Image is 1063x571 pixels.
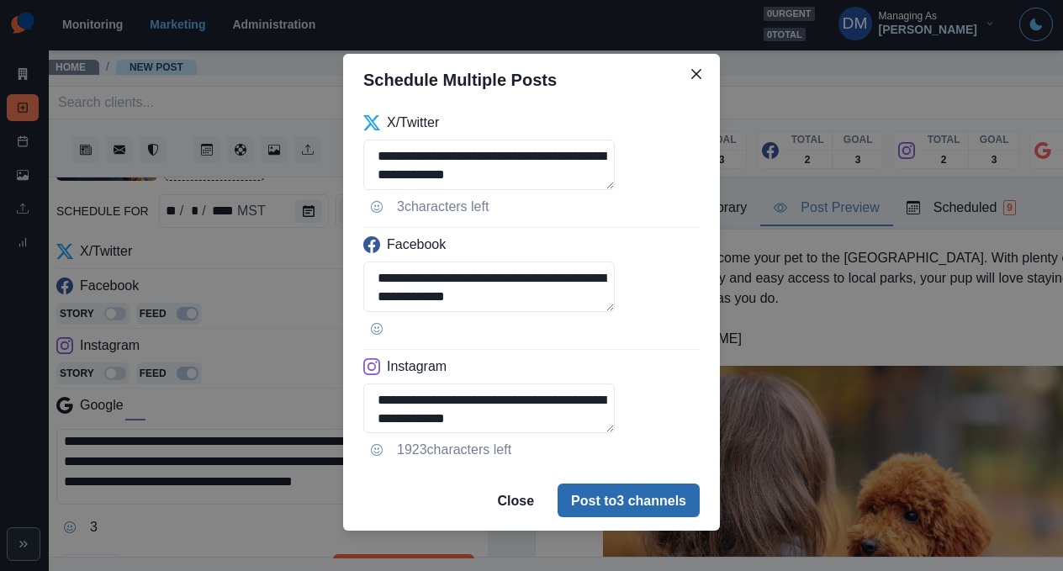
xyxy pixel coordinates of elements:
header: Schedule Multiple Posts [343,54,720,106]
p: Facebook [387,235,446,255]
button: Opens Emoji Picker [363,436,390,463]
button: Close [683,61,710,87]
button: Opens Emoji Picker [363,315,390,342]
p: X/Twitter [387,113,439,133]
button: Post to3 channels [558,484,700,517]
p: Instagram [387,357,447,377]
p: 1923 characters left [397,440,511,460]
button: Close [484,484,547,517]
button: Opens Emoji Picker [363,193,390,220]
p: 3 characters left [397,197,489,217]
